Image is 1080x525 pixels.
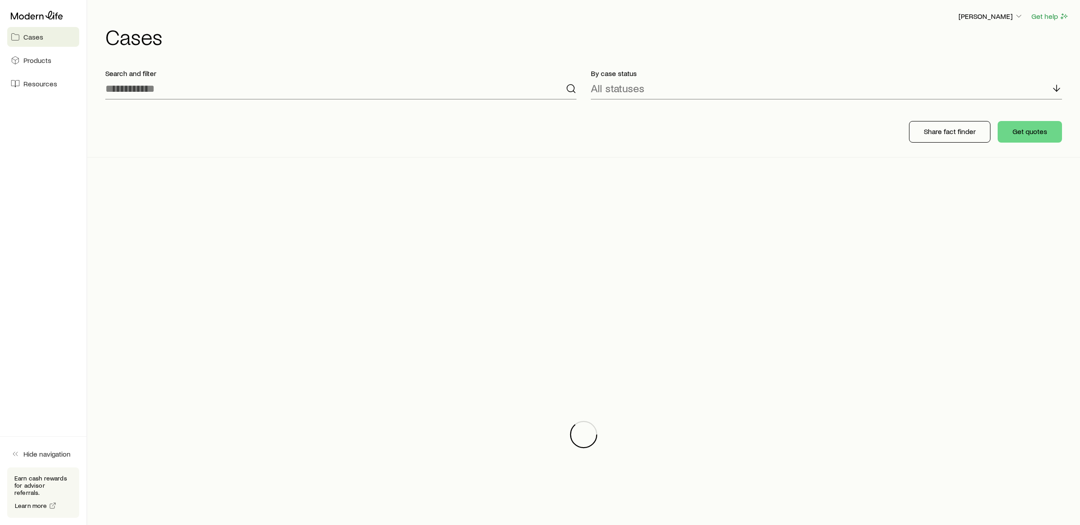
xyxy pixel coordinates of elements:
[7,467,79,518] div: Earn cash rewards for advisor referrals.Learn more
[924,127,976,136] p: Share fact finder
[15,503,47,509] span: Learn more
[7,74,79,94] a: Resources
[105,69,576,78] p: Search and filter
[1031,11,1069,22] button: Get help
[105,26,1069,47] h1: Cases
[23,79,57,88] span: Resources
[998,121,1062,143] button: Get quotes
[591,82,644,94] p: All statuses
[591,69,1062,78] p: By case status
[958,11,1024,22] button: [PERSON_NAME]
[14,475,72,496] p: Earn cash rewards for advisor referrals.
[7,50,79,70] a: Products
[7,27,79,47] a: Cases
[909,121,990,143] button: Share fact finder
[958,12,1023,21] p: [PERSON_NAME]
[7,444,79,464] button: Hide navigation
[23,449,71,458] span: Hide navigation
[23,56,51,65] span: Products
[23,32,43,41] span: Cases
